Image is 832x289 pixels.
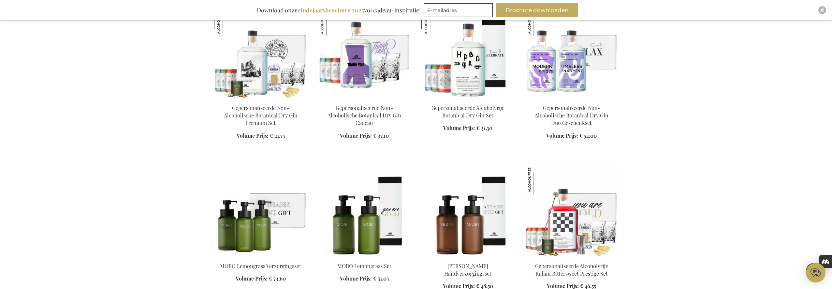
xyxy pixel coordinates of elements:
[421,96,515,102] a: Personalised Non-Alcoholic Botanical Dry Gin Set Gepersonaliseerde Alcoholvrije Botanical Dry Gin...
[337,263,391,269] a: MORO Lemongrass Set
[373,132,389,139] span: € 37,10
[525,166,618,257] img: Gepersonaliseerde Alcoholvrije Italian Bittersweet Prestige Set
[525,166,553,194] img: Gepersonaliseerde Alcoholvrije Italian Bittersweet Prestige Set
[424,3,493,17] input: E-mailadres
[818,6,826,14] div: Close
[444,263,491,277] a: [PERSON_NAME] Handverzorgingsset
[318,96,411,102] a: Personalised Non-Alcoholic Botanical Dry Gin Gift Gepersonaliseerde Non-Alcoholische Botanical Dr...
[525,96,618,102] a: Personalised Non-Alcoholic Botanical Dry Gin Duo Gift Set Gepersonaliseerde Non-Alcoholische Bota...
[421,166,515,257] img: MORO Rosemary Handcare Set
[237,132,269,139] span: Volume Prijs:
[220,263,301,269] a: MORO Lemongrass Verzorgingsset
[224,104,298,126] a: Gepersonaliseerde Non-Alcoholische Botanical Dry Gin Premium Set
[340,132,389,140] a: Volume Prijs: € 37,10
[214,166,307,257] img: MORO Lemongrass Care Set
[237,132,285,140] a: Volume Prijs: € 41,75
[214,8,307,99] img: Personalised Non-Alcoholic Botanical Dry Gin Premium Set
[340,275,372,282] span: Volume Prijs:
[579,132,597,139] span: € 54,00
[546,132,597,140] a: Volume Prijs: € 54,00
[214,254,307,261] a: MORO Lemongrass Care Set
[806,263,825,282] iframe: belco-activator-frame
[373,275,389,282] span: € 51,05
[546,132,578,139] span: Volume Prijs:
[535,104,608,126] a: Gepersonaliseerde Non-Alcoholische Botanical Dry Gin Duo Geschenkset
[525,8,553,36] img: Gepersonaliseerde Non-Alcoholische Botanical Dry Gin Duo Geschenkset
[318,8,346,36] img: Gepersonaliseerde Non-Alcoholische Botanical Dry Gin Cadeau
[236,275,268,282] span: Volume Prijs:
[340,275,389,282] a: Volume Prijs: € 51,05
[421,254,515,261] a: MORO Rosemary Handcare Set
[431,104,504,119] a: Gepersonaliseerde Alcoholvrije Botanical Dry Gin Set
[254,3,422,17] div: Download onze vol cadeau-inspiratie
[525,254,618,261] a: Gepersonaliseerde Alcoholvrije Italian Bittersweet Prestige Set Gepersonaliseerde Alcoholvrije It...
[214,8,242,36] img: Gepersonaliseerde Non-Alcoholische Botanical Dry Gin Premium Set
[421,8,515,99] img: Personalised Non-Alcoholic Botanical Dry Gin Set
[525,8,618,99] img: Personalised Non-Alcoholic Botanical Dry Gin Duo Gift Set
[318,8,411,99] img: Personalised Non-Alcoholic Botanical Dry Gin Gift
[318,166,411,257] img: MORO Lemongrass Set
[496,3,578,17] button: Brochure downloaden
[328,104,401,126] a: Gepersonaliseerde Non-Alcoholische Botanical Dry Gin Cadeau
[340,132,372,139] span: Volume Prijs:
[269,275,286,282] span: € 73,60
[318,254,411,261] a: MORO Lemongrass Set
[476,125,492,131] span: € 31,30
[443,125,492,132] a: Volume Prijs: € 31,30
[421,8,449,36] img: Gepersonaliseerde Alcoholvrije Botanical Dry Gin Set
[236,275,286,282] a: Volume Prijs: € 73,60
[443,125,475,131] span: Volume Prijs:
[535,263,608,277] a: Gepersonaliseerde Alcoholvrije Italian Bittersweet Prestige Set
[820,8,824,12] img: Close
[298,6,364,14] b: eindejaarsbrochure 2025
[214,96,307,102] a: Personalised Non-Alcoholic Botanical Dry Gin Premium Set Gepersonaliseerde Non-Alcoholische Botan...
[270,132,285,139] span: € 41,75
[424,3,495,19] form: marketing offers and promotions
